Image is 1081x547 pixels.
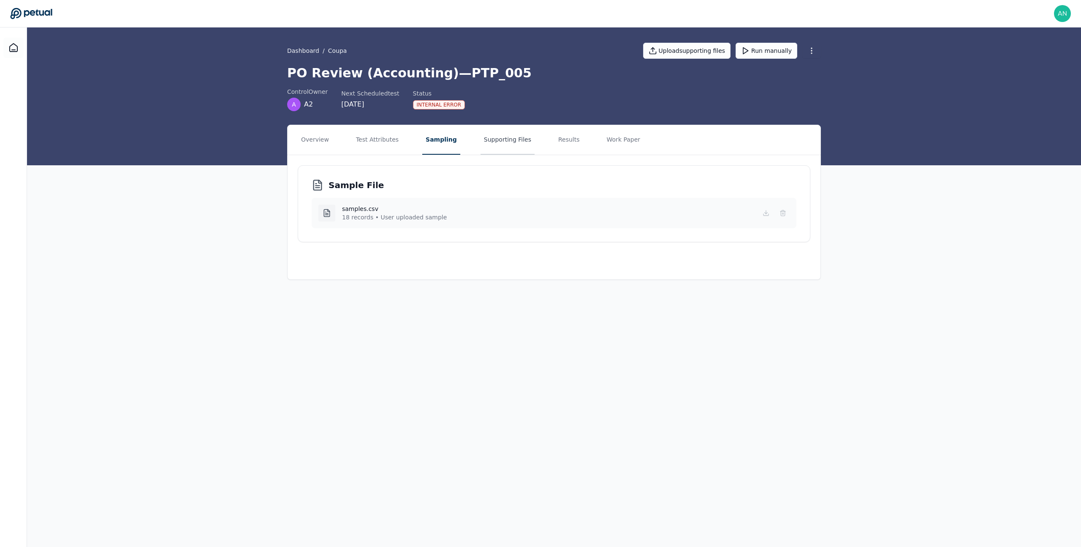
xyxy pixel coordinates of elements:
div: Internal Error [413,100,465,109]
button: Overview [298,125,332,155]
span: A [292,100,296,109]
h1: PO Review (Accounting) — PTP_005 [287,66,821,81]
div: Next Scheduled test [341,89,399,98]
a: Dashboard [287,46,319,55]
div: / [287,46,347,55]
p: 18 records • User uploaded sample [342,213,447,222]
a: Go to Dashboard [10,8,52,19]
span: A2 [304,99,313,109]
div: [DATE] [341,99,399,109]
img: andrew+doordash@petual.ai [1054,5,1071,22]
button: Coupa [328,46,347,55]
h3: Sample File [329,179,384,191]
a: Dashboard [3,38,24,58]
h4: samples.csv [342,205,447,213]
button: Work Paper [603,125,644,155]
button: Results [555,125,583,155]
button: Delete Sample File [776,206,790,220]
button: Download Sample File [759,206,773,220]
nav: Tabs [288,125,820,155]
div: control Owner [287,88,328,96]
button: Run manually [736,43,797,59]
button: Supporting Files [481,125,535,155]
button: Test Attributes [353,125,402,155]
button: Uploadsupporting files [643,43,731,59]
div: Status [413,89,465,98]
button: Sampling [422,125,460,155]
